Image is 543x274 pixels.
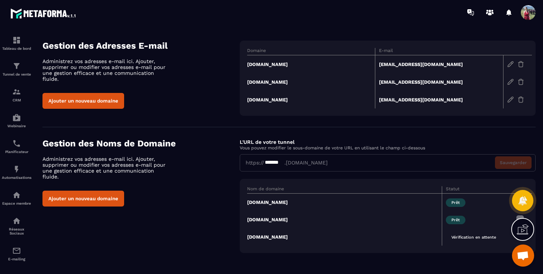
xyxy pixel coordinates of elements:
[247,48,375,55] th: Domaine
[247,91,375,108] td: [DOMAIN_NAME]
[12,36,21,45] img: formation
[2,185,31,211] a: automationsautomationsEspace membre
[375,73,503,91] td: [EMAIL_ADDRESS][DOMAIN_NAME]
[12,246,21,255] img: email
[2,124,31,128] p: Webinaire
[2,46,31,51] p: Tableau de bord
[518,61,524,67] img: trash-gr.2c9399ab.svg
[375,55,503,73] td: [EMAIL_ADDRESS][DOMAIN_NAME]
[12,139,21,148] img: scheduler
[42,58,172,82] p: Administrez vos adresses e-mail ici. Ajouter, supprimer ou modifier vos adresses e-mail pour une ...
[2,98,31,102] p: CRM
[446,216,465,224] span: Prêt
[12,165,21,174] img: automations
[2,133,31,159] a: schedulerschedulerPlanificateur
[2,159,31,185] a: automationsautomationsAutomatisations
[240,145,536,150] p: Vous pouvez modifier le sous-domaine de votre URL en utilisant le champ ci-dessous
[2,241,31,267] a: emailemailE-mailing
[42,156,172,180] p: Administrez vos adresses e-mail ici. Ajouter, supprimer ou modifier vos adresses e-mail pour une ...
[2,108,31,133] a: automationsautomationsWebinaire
[12,62,21,70] img: formation
[442,186,512,194] th: Statut
[42,93,124,109] button: Ajouter un nouveau domaine
[12,191,21,200] img: automations
[240,139,294,145] label: L'URL de votre tunnel
[2,56,31,82] a: formationformationTunnel de vente
[512,244,534,267] a: Ouvrir le chat
[247,193,442,211] td: [DOMAIN_NAME]
[2,201,31,205] p: Espace membre
[446,198,465,207] span: Prêt
[247,55,375,73] td: [DOMAIN_NAME]
[12,113,21,122] img: automations
[42,191,124,207] button: Ajouter un nouveau domaine
[2,30,31,56] a: formationformationTableau de bord
[2,257,31,261] p: E-mailing
[12,87,21,96] img: formation
[247,186,442,194] th: Nom de domaine
[42,138,240,149] h4: Gestion des Noms de Domaine
[518,96,524,103] img: trash-gr.2c9399ab.svg
[375,48,503,55] th: E-mail
[247,73,375,91] td: [DOMAIN_NAME]
[247,211,442,228] td: [DOMAIN_NAME]
[2,211,31,241] a: social-networksocial-networkRéseaux Sociaux
[2,82,31,108] a: formationformationCRM
[247,228,442,246] td: [DOMAIN_NAME]
[518,79,524,85] img: trash-gr.2c9399ab.svg
[42,41,240,51] h4: Gestion des Adresses E-mail
[2,176,31,180] p: Automatisations
[507,61,514,67] img: edit-gr.78e3acdd.svg
[2,72,31,76] p: Tunnel de vente
[2,227,31,235] p: Réseaux Sociaux
[375,91,503,108] td: [EMAIL_ADDRESS][DOMAIN_NAME]
[2,150,31,154] p: Planificateur
[507,79,514,85] img: edit-gr.78e3acdd.svg
[12,216,21,225] img: social-network
[507,96,514,103] img: edit-gr.78e3acdd.svg
[446,233,502,242] span: Vérification en attente
[10,7,77,20] img: logo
